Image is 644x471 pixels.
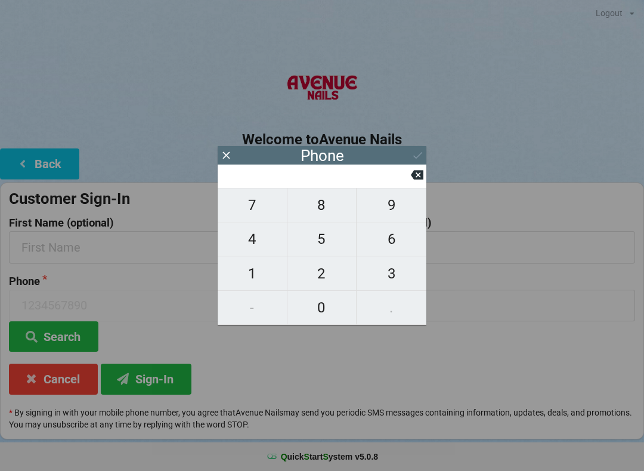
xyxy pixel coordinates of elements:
span: 5 [287,227,357,252]
span: 3 [357,261,426,286]
span: 7 [218,193,287,218]
div: Phone [301,150,344,162]
button: 3 [357,256,426,290]
span: 4 [218,227,287,252]
span: 2 [287,261,357,286]
span: 8 [287,193,357,218]
button: 4 [218,222,287,256]
span: 0 [287,295,357,320]
button: 0 [287,291,357,325]
button: 9 [357,188,426,222]
span: 6 [357,227,426,252]
span: 1 [218,261,287,286]
button: 7 [218,188,287,222]
button: 2 [287,256,357,290]
button: 8 [287,188,357,222]
button: 5 [287,222,357,256]
span: 9 [357,193,426,218]
button: 6 [357,222,426,256]
button: 1 [218,256,287,290]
